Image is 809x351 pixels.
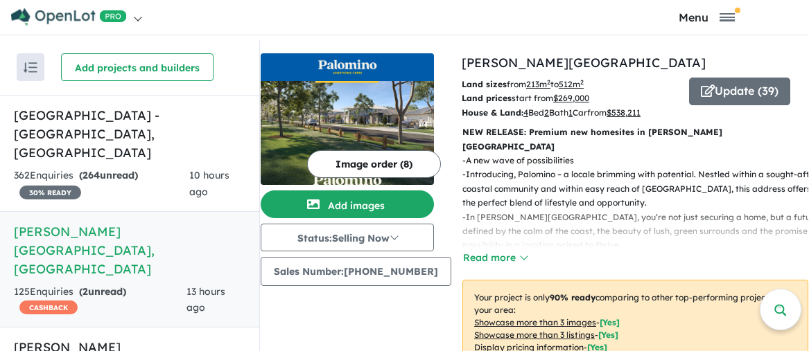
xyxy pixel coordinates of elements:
[474,330,595,340] u: Showcase more than 3 listings
[607,107,641,118] u: $ 538,211
[559,79,584,89] u: 512 m
[474,317,596,327] u: Showcase more than 3 images
[462,125,808,154] p: NEW RELEASE: Premium new homesites in [PERSON_NAME][GEOGRAPHIC_DATA]
[462,106,679,120] p: Bed Bath Car from
[544,107,549,118] u: 2
[568,107,573,118] u: 1
[11,8,127,26] img: Openlot PRO Logo White
[547,78,550,86] sup: 2
[24,62,37,73] img: sort.svg
[14,222,245,278] h5: [PERSON_NAME][GEOGRAPHIC_DATA] , [GEOGRAPHIC_DATA]
[600,317,620,327] span: [ Yes ]
[462,78,679,91] p: from
[19,186,81,199] span: 30 % READY
[462,93,512,103] b: Land prices
[14,284,186,317] div: 125 Enquir ies
[79,285,126,298] strong: ( unread)
[261,190,434,218] button: Add images
[462,250,528,266] button: Read more
[14,168,189,201] div: 362 Enquir ies
[580,78,584,86] sup: 2
[82,169,100,181] span: 264
[462,91,679,105] p: start from
[553,93,589,103] u: $ 269,000
[689,78,790,105] button: Update (39)
[266,59,428,75] img: Palomino - Armstrong Creek Logo
[550,292,595,303] b: 90 % ready
[526,79,550,89] u: 213 m
[189,169,229,198] span: 10 hours ago
[14,106,245,162] h5: [GEOGRAPHIC_DATA] - [GEOGRAPHIC_DATA] , [GEOGRAPHIC_DATA]
[79,169,138,181] strong: ( unread)
[523,107,528,118] u: 4
[462,79,507,89] b: Land sizes
[82,285,88,298] span: 2
[609,10,806,24] button: Toggle navigation
[307,150,441,178] button: Image order (8)
[61,53,214,81] button: Add projects and builders
[19,300,78,314] span: CASHBACK
[261,53,434,185] a: Palomino - Armstrong Creek LogoPalomino - Armstrong Creek
[261,257,451,286] button: Sales Number:[PHONE_NUMBER]
[261,224,434,251] button: Status:Selling Now
[186,285,225,314] span: 13 hours ago
[462,55,706,71] a: [PERSON_NAME][GEOGRAPHIC_DATA]
[462,107,523,118] b: House & Land:
[550,79,584,89] span: to
[598,330,618,340] span: [ Yes ]
[261,81,434,185] img: Palomino - Armstrong Creek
